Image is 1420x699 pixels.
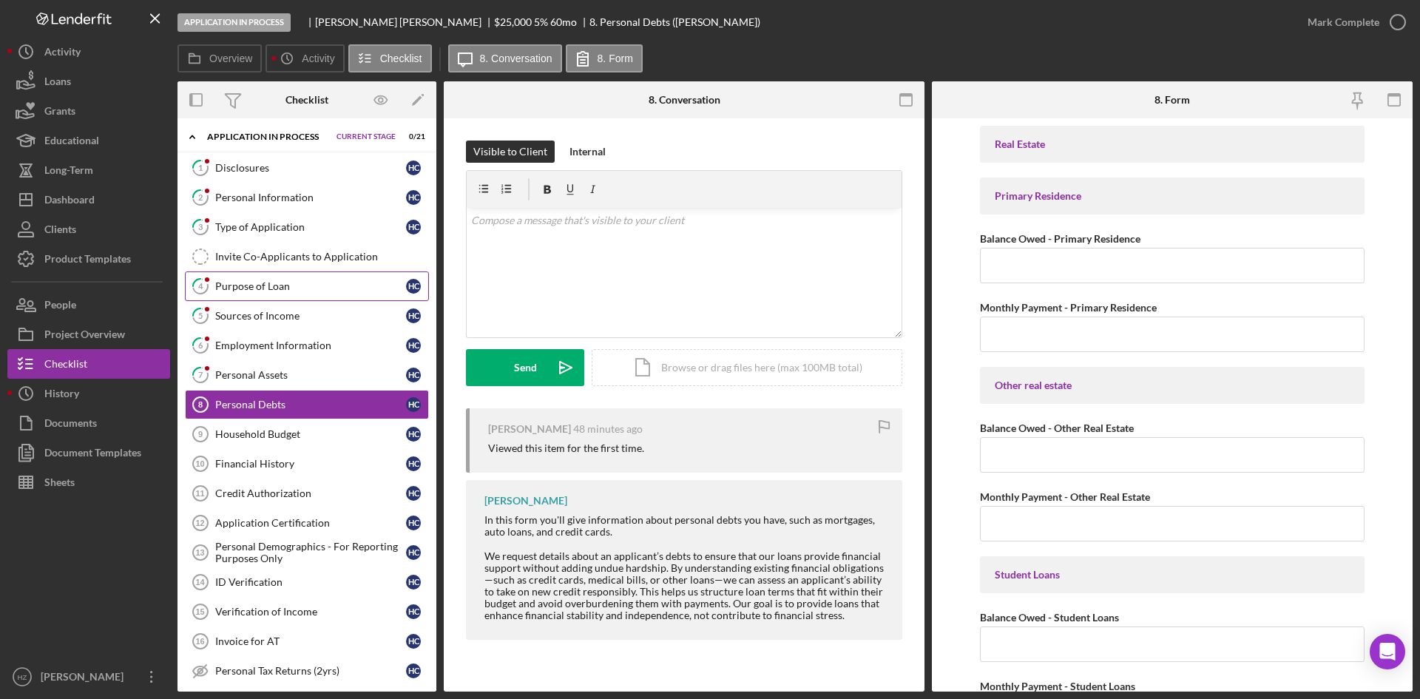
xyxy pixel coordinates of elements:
div: Invoice for AT [215,635,406,647]
div: Internal [569,141,606,163]
a: Personal Tax Returns (2yrs)HC [185,656,429,686]
div: Long-Term [44,155,93,189]
div: H C [406,663,421,678]
tspan: 4 [198,281,203,291]
tspan: 8 [198,400,203,409]
label: Balance Owed - Student Loans [980,611,1119,624]
div: Type of Application [215,221,406,233]
div: Checklist [44,349,87,382]
a: Loans [7,67,170,96]
button: Grants [7,96,170,126]
div: H C [406,604,421,619]
label: Balance Owed - Primary Residence [980,232,1140,245]
button: Activity [7,37,170,67]
div: H C [406,190,421,205]
div: Grants [44,96,75,129]
tspan: 3 [198,222,203,232]
div: In this form you'll give information about personal debts you have, such as mortgages, auto loans... [484,514,887,538]
div: Dashboard [44,185,95,218]
tspan: 10 [195,459,204,468]
div: H C [406,427,421,442]
text: HZ [18,673,27,681]
div: Other real estate [995,379,1350,391]
a: 6Employment InformationHC [185,331,429,360]
div: Personal Assets [215,369,406,381]
div: H C [406,634,421,649]
label: Monthly Payment - Primary Residence [980,301,1157,314]
a: Project Overview [7,320,170,349]
div: 60 mo [550,16,577,28]
div: 8. Form [1154,94,1190,106]
div: 5 % [534,16,548,28]
div: Application In Process [207,132,329,141]
button: Long-Term [7,155,170,185]
div: Real Estate [995,138,1350,150]
button: Mark Complete [1293,7,1413,37]
tspan: 2 [198,192,203,202]
div: Documents [44,408,97,442]
div: H C [406,161,421,175]
label: Monthly Payment - Other Real Estate [980,490,1150,503]
div: H C [406,545,421,560]
div: [PERSON_NAME] [484,495,567,507]
span: Current Stage [337,132,396,141]
a: 2Personal InformationHC [185,183,429,212]
label: Monthly Payment - Student Loans [980,680,1135,692]
div: Invite Co-Applicants to Application [215,251,428,263]
div: 8. Conversation [649,94,720,106]
label: Balance Owed - Other Real Estate [980,422,1134,434]
label: Activity [302,53,334,64]
a: 13Personal Demographics - For Reporting Purposes OnlyHC [185,538,429,567]
div: Loans [44,67,71,100]
button: Clients [7,215,170,244]
tspan: 14 [195,578,205,587]
div: 8. Personal Debts ([PERSON_NAME]) [589,16,760,28]
a: 16Invoice for ATHC [185,627,429,656]
div: Personal Demographics - For Reporting Purposes Only [215,541,406,564]
button: Dashboard [7,185,170,215]
tspan: 12 [195,519,204,527]
a: 3Type of ApplicationHC [185,212,429,242]
div: Mark Complete [1308,7,1379,37]
button: 8. Form [566,44,643,72]
button: HZ[PERSON_NAME] [7,662,170,692]
div: Open Intercom Messenger [1370,634,1405,669]
div: H C [406,486,421,501]
label: Checklist [380,53,422,64]
time: 2025-09-30 13:51 [573,423,643,435]
a: 1DisclosuresHC [185,153,429,183]
div: H C [406,368,421,382]
tspan: 16 [195,637,204,646]
a: Invite Co-Applicants to Application [185,242,429,271]
div: Visible to Client [473,141,547,163]
button: Document Templates [7,438,170,467]
div: H C [406,397,421,412]
tspan: 5 [198,311,203,320]
div: [PERSON_NAME] [PERSON_NAME] [315,16,494,28]
button: Checklist [7,349,170,379]
label: 8. Form [598,53,633,64]
div: Student Loans [995,569,1350,581]
div: H C [406,456,421,471]
span: $25,000 [494,16,532,28]
a: History [7,379,170,408]
button: Overview [177,44,262,72]
button: 8. Conversation [448,44,562,72]
div: History [44,379,79,412]
div: Household Budget [215,428,406,440]
div: Clients [44,215,76,248]
button: Send [466,349,584,386]
label: Overview [209,53,252,64]
a: 7Personal AssetsHC [185,360,429,390]
a: Product Templates [7,244,170,274]
div: Sources of Income [215,310,406,322]
button: Sheets [7,467,170,497]
tspan: 9 [198,430,203,439]
tspan: 15 [195,607,204,616]
button: Visible to Client [466,141,555,163]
